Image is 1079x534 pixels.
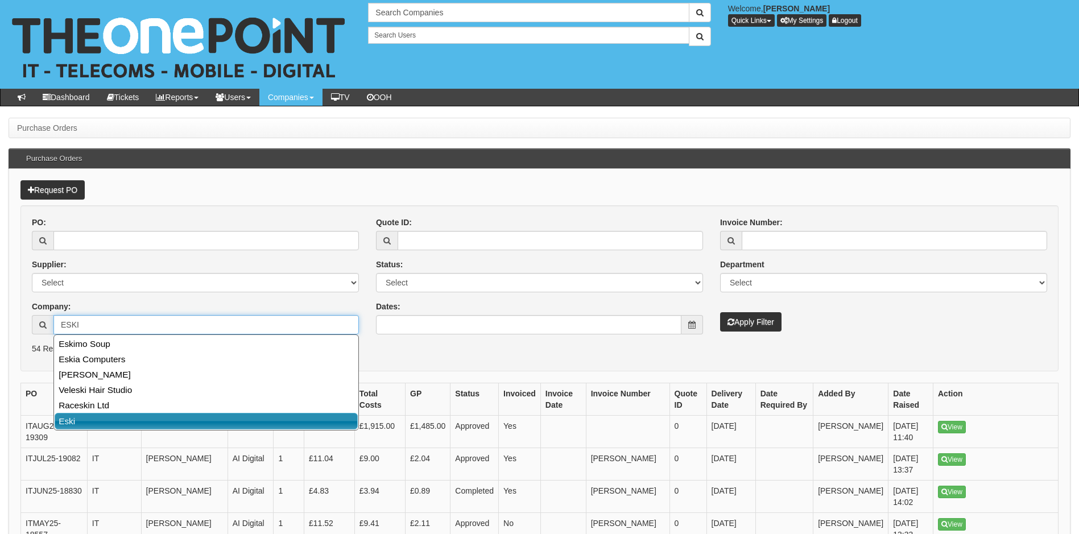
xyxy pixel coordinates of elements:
th: Added By [813,383,888,416]
td: IT [87,481,141,513]
label: Invoice Number: [720,217,783,228]
a: Companies [259,89,323,106]
a: Eski [55,413,358,429]
td: 0 [669,448,706,481]
th: Total Costs [354,383,405,416]
a: [PERSON_NAME] [55,367,357,382]
td: [PERSON_NAME] [586,481,669,513]
td: Approved [450,416,499,448]
a: Eskia Computers [55,351,357,367]
td: 4 [274,416,304,448]
th: Quote ID [669,383,706,416]
a: View [938,518,966,531]
td: AI Digital [228,481,274,513]
td: [PERSON_NAME] [141,481,228,513]
td: [PERSON_NAME] [586,448,669,481]
a: OOH [358,89,400,106]
label: Dates: [376,301,400,312]
td: ITAUG25-19309 [21,416,88,448]
td: [PERSON_NAME] [813,448,888,481]
td: 1 [274,481,304,513]
td: £9.00 [354,448,405,481]
label: Company: [32,301,71,312]
input: Search Companies [368,3,689,22]
th: Action [933,383,1059,416]
td: [DATE] 11:40 [888,416,933,448]
td: £1,485.00 [406,416,450,448]
td: £3,400.00 [304,416,355,448]
td: 0 [669,481,706,513]
li: Purchase Orders [17,122,77,134]
td: [PERSON_NAME] [813,481,888,513]
td: Completed [450,481,499,513]
b: [PERSON_NAME] [763,4,830,13]
td: Yes [499,448,541,481]
a: TV [323,89,358,106]
td: [DATE] [706,448,755,481]
a: View [938,453,966,466]
td: Yes [499,416,541,448]
td: IT [87,448,141,481]
th: GP [406,383,450,416]
td: Yes [499,481,541,513]
th: Status [450,383,499,416]
td: £0.89 [406,481,450,513]
a: Dashboard [34,89,98,106]
th: Delivery Date [706,383,755,416]
a: Logout [829,14,861,27]
h3: Purchase Orders [20,149,88,168]
td: £3.94 [354,481,405,513]
a: Tickets [98,89,148,106]
td: [PERSON_NAME] [813,416,888,448]
td: [PERSON_NAME] [141,448,228,481]
p: 54 Results [32,343,1047,354]
th: Invoice Date [540,383,586,416]
label: Quote ID: [376,217,412,228]
td: Approved [450,448,499,481]
td: [DATE] [706,481,755,513]
td: [DATE] [706,416,755,448]
label: Supplier: [32,259,67,270]
td: AI Digital [228,416,274,448]
td: [DATE] 13:37 [888,448,933,481]
td: ITJUL25-19082 [21,448,88,481]
button: Quick Links [728,14,775,27]
button: Apply Filter [720,312,782,332]
a: Reports [147,89,207,106]
th: Date Raised [888,383,933,416]
label: Status: [376,259,403,270]
th: Invoice Number [586,383,669,416]
div: Welcome, [720,3,1079,27]
th: Date Required By [755,383,813,416]
td: £4.83 [304,481,355,513]
td: £11.04 [304,448,355,481]
a: Users [207,89,259,106]
td: 1 [274,448,304,481]
a: View [938,486,966,498]
input: Search Users [368,27,689,44]
td: IT [87,416,141,448]
a: Raceskin Ltd [55,398,357,413]
a: Request PO [20,180,85,200]
td: ITJUN25-18830 [21,481,88,513]
td: £1,915.00 [354,416,405,448]
td: [DATE] 14:02 [888,481,933,513]
a: Veleski Hair Studio [55,382,357,398]
label: PO: [32,217,46,228]
th: Invoiced [499,383,541,416]
td: The One Point [141,416,228,448]
td: £2.04 [406,448,450,481]
label: Department [720,259,764,270]
a: My Settings [777,14,827,27]
td: AI Digital [228,448,274,481]
a: View [938,421,966,433]
td: 0 [669,416,706,448]
th: PO [21,383,88,416]
a: Eskimo Soup [55,336,357,351]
